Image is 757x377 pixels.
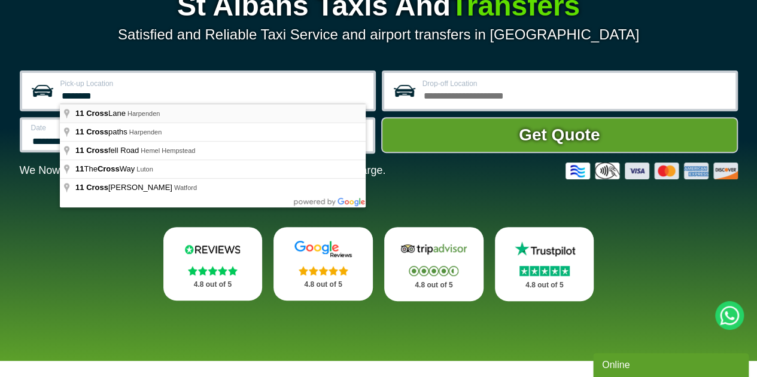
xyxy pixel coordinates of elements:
[75,164,84,173] span: 11
[273,227,373,301] a: Google Stars 4.8 out of 5
[75,146,141,155] span: fell Road
[60,80,366,87] label: Pick-up Location
[75,109,84,118] span: 11
[495,227,594,301] a: Trustpilot Stars 4.8 out of 5
[163,227,263,301] a: Reviews.io Stars 4.8 out of 5
[188,266,238,275] img: Stars
[384,227,484,301] a: Tripadvisor Stars 4.8 out of 5
[177,277,250,292] p: 4.8 out of 5
[86,109,108,118] span: Cross
[509,240,580,258] img: Trustpilot
[75,127,129,136] span: paths
[398,240,470,258] img: Tripadvisor
[75,164,136,173] span: The Way
[98,164,120,173] span: Cross
[20,164,386,177] p: We Now Accept Card & Contactless Payment In
[566,163,738,179] img: Credit And Debit Cards
[129,128,162,136] span: Harpenden
[519,266,570,276] img: Stars
[75,109,127,118] span: Lane
[86,183,108,192] span: Cross
[127,110,160,117] span: Harpenden
[409,266,458,276] img: Stars
[86,146,108,155] span: Cross
[397,278,470,293] p: 4.8 out of 5
[381,117,738,153] button: Get Quote
[75,183,84,192] span: 11
[287,277,360,292] p: 4.8 out of 5
[141,147,195,154] span: Hemel Hempstead
[75,146,84,155] span: 11
[75,183,174,192] span: [PERSON_NAME]
[422,80,728,87] label: Drop-off Location
[593,351,751,377] iframe: chat widget
[20,26,738,43] p: Satisfied and Reliable Taxi Service and airport transfers in [GEOGRAPHIC_DATA]
[86,127,108,136] span: Cross
[508,278,581,293] p: 4.8 out of 5
[136,165,153,173] span: Luton
[31,124,185,131] label: Date
[177,240,248,258] img: Reviews.io
[287,240,359,258] img: Google
[174,184,197,191] span: Watford
[299,266,348,275] img: Stars
[75,127,84,136] span: 11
